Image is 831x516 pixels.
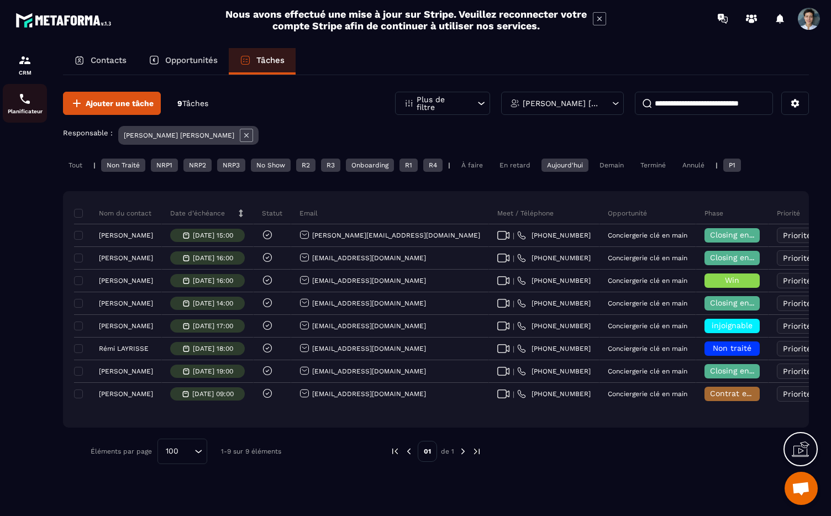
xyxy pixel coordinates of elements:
p: [DATE] 19:00 [193,367,233,375]
p: [DATE] 09:00 [192,390,234,398]
span: Tâches [182,99,208,108]
p: Opportunité [608,209,647,218]
span: Priorité [783,344,811,353]
p: Phase [704,209,723,218]
span: | [513,254,514,262]
a: [PHONE_NUMBER] [517,231,591,240]
span: Priorité [783,276,811,285]
p: Conciergerie clé en main [608,345,687,352]
span: Closing en cours [710,298,773,307]
h2: Nous avons effectué une mise à jour sur Stripe. Veuillez reconnecter votre compte Stripe afin de ... [225,8,587,31]
p: [PERSON_NAME] [99,277,153,285]
div: R2 [296,159,315,172]
div: P1 [723,159,741,172]
div: R4 [423,159,443,172]
p: [PERSON_NAME] [99,322,153,330]
a: [PHONE_NUMBER] [517,299,591,308]
a: [PHONE_NUMBER] [517,254,591,262]
span: Priorité [783,254,811,262]
p: Tâches [256,55,285,65]
div: NRP2 [183,159,212,172]
div: En retard [494,159,536,172]
div: Demain [594,159,629,172]
a: schedulerschedulerPlanificateur [3,84,47,123]
input: Search for option [182,445,192,457]
span: 100 [162,445,182,457]
a: [PHONE_NUMBER] [517,276,591,285]
p: [DATE] 16:00 [193,277,233,285]
p: [PERSON_NAME] [99,231,153,239]
button: Ajouter une tâche [63,92,161,115]
p: 9 [177,98,208,109]
p: Statut [262,209,282,218]
div: R1 [399,159,418,172]
a: formationformationCRM [3,45,47,84]
p: [DATE] 15:00 [193,231,233,239]
img: formation [18,54,31,67]
span: | [513,299,514,308]
span: Closing en cours [710,253,773,262]
span: | [513,345,514,353]
span: Priorité [783,322,811,330]
a: Tâches [229,48,296,75]
a: [PHONE_NUMBER] [517,367,591,376]
p: Conciergerie clé en main [608,367,687,375]
img: next [472,446,482,456]
div: Tout [63,159,88,172]
p: Planificateur [3,108,47,114]
div: No Show [251,159,291,172]
p: [DATE] 16:00 [193,254,233,262]
img: next [458,446,468,456]
span: injoignable [712,321,753,330]
p: | [93,161,96,169]
p: [PERSON_NAME] [99,254,153,262]
p: Plus de filtre [417,96,465,111]
span: | [513,322,514,330]
a: Contacts [63,48,138,75]
span: Priorité [783,231,811,240]
p: Responsable : [63,129,113,137]
span: Priorité [783,299,811,308]
div: Aujourd'hui [541,159,588,172]
span: Closing en cours [710,366,773,375]
p: Conciergerie clé en main [608,277,687,285]
p: Date d’échéance [170,209,225,218]
span: Win [725,276,739,285]
p: Opportunités [165,55,218,65]
p: [PERSON_NAME] [99,390,153,398]
p: CRM [3,70,47,76]
p: [PERSON_NAME] [PERSON_NAME] [523,99,599,107]
p: Email [299,209,318,218]
div: Non Traité [101,159,145,172]
p: Rémi LAYRISSE [99,345,149,352]
p: de 1 [441,447,454,456]
span: Contrat envoyé [710,389,768,398]
img: prev [390,446,400,456]
div: NRP3 [217,159,245,172]
span: Priorité [783,389,811,398]
p: 01 [418,441,437,462]
a: [PHONE_NUMBER] [517,344,591,353]
p: 1-9 sur 9 éléments [221,447,281,455]
p: [DATE] 17:00 [193,322,233,330]
span: | [513,231,514,240]
p: [DATE] 18:00 [193,345,233,352]
p: Conciergerie clé en main [608,390,687,398]
p: | [448,161,450,169]
div: Ouvrir le chat [785,472,818,505]
img: logo [15,10,115,30]
a: [PHONE_NUMBER] [517,322,591,330]
p: Conciergerie clé en main [608,299,687,307]
div: À faire [456,159,488,172]
p: Meet / Téléphone [497,209,554,218]
a: Opportunités [138,48,229,75]
div: R3 [321,159,340,172]
div: Terminé [635,159,671,172]
img: scheduler [18,92,31,106]
span: | [513,277,514,285]
div: Onboarding [346,159,394,172]
p: Conciergerie clé en main [608,322,687,330]
span: Closing en cours [710,230,773,239]
p: Éléments par page [91,447,152,455]
span: Ajouter une tâche [86,98,154,109]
